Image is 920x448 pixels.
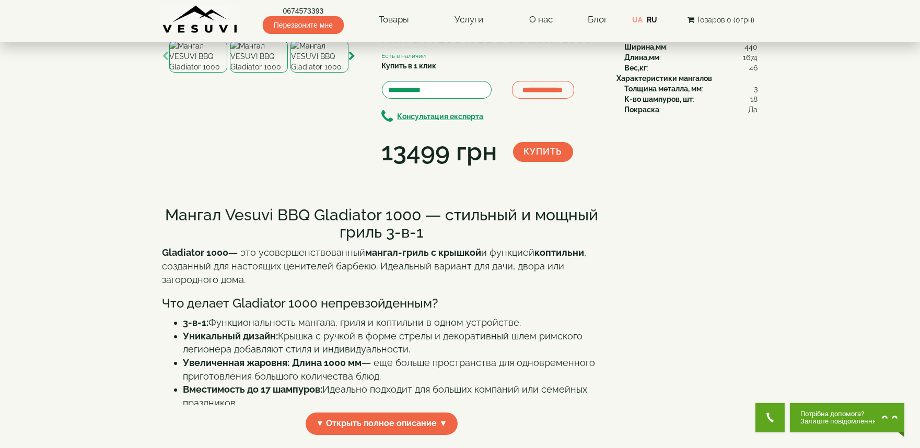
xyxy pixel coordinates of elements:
[230,40,288,73] img: Мангал VESUVI BBQ Gladiator 1000
[162,297,601,310] h3: Что делает Gladiator 1000 непревзойденным?
[749,104,758,115] span: Да
[263,6,344,16] a: 0674573393
[183,384,323,395] strong: Вместимость до 17 шампуров:
[625,42,758,52] div: :
[398,112,484,121] b: Консультация експерта
[625,43,667,51] b: Ширина,мм
[625,53,660,62] b: Длина,мм
[755,403,785,432] button: Get Call button
[625,95,693,103] b: К-во шампуров, шт
[754,84,758,94] span: 3
[306,412,458,435] span: ▼ Открыть полное описание ▼
[625,52,758,63] div: :
[382,134,497,170] div: 13499 грн
[750,63,758,73] span: 46
[617,74,713,82] b: Характеристики мангалов
[625,104,758,115] div: :
[625,64,647,72] b: Вес,кг
[162,5,238,34] img: Завод VESUVI
[745,42,758,52] span: 440
[647,16,657,24] a: RU
[293,357,362,368] strong: Длина 1000 мм
[625,105,660,114] b: Покраска
[625,84,758,94] div: :
[290,40,348,73] img: Мангал VESUVI BBQ Gladiator 1000
[183,317,209,328] strong: 3-в-1:
[183,357,290,368] strong: Увеличенная жаровня:
[535,247,585,258] strong: коптильни
[183,329,601,356] li: Крышка с ручкой в форме стрелы и декоративный шлем римского легионера добавляют стиля и индивидуа...
[632,16,643,24] a: UA
[625,94,758,104] div: :
[162,247,229,258] strong: Gladiator 1000
[382,61,437,71] label: Купить в 1 клик
[800,410,876,418] span: Потрібна допомога?
[162,206,601,241] h2: Мангал Vesuvi BBQ Gladiator 1000 — стильный и мощный гриль 3-в-1
[684,14,758,26] button: Товаров 0 (0грн)
[382,52,426,60] small: Есть в наличии
[183,316,601,329] li: Функциональность мангала, гриля и коптильни в одном устройстве.
[444,8,494,32] a: Услуги
[625,85,702,93] b: Толщина металла, мм
[368,8,420,32] a: Товары
[625,63,758,73] div: :
[263,16,344,34] span: Перезвоните мне
[751,94,758,104] span: 18
[790,403,904,432] button: Chat button
[183,383,601,409] li: Идеально подходит для больших компаний или семейных праздников.
[588,14,608,25] a: Блог
[513,142,573,162] button: Купить
[800,418,876,425] span: Залиште повідомлення
[162,246,601,286] p: — это усовершенствованный и функцией , созданный для настоящих ценителей барбекю. Идеальный вариа...
[366,247,482,258] strong: мангал-гриль с крышкой
[696,16,754,24] span: Товаров 0 (0грн)
[183,331,278,341] strong: Уникальный дизайн:
[183,356,601,383] li: — еще больше пространства для одновременного приготовления большого количества блюд.
[743,52,758,63] span: 1674
[169,40,227,73] img: Мангал VESUVI BBQ Gladiator 1000
[519,8,563,32] a: О нас
[382,31,601,45] h1: Мангал VESUVI BBQ Gladiator 1000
